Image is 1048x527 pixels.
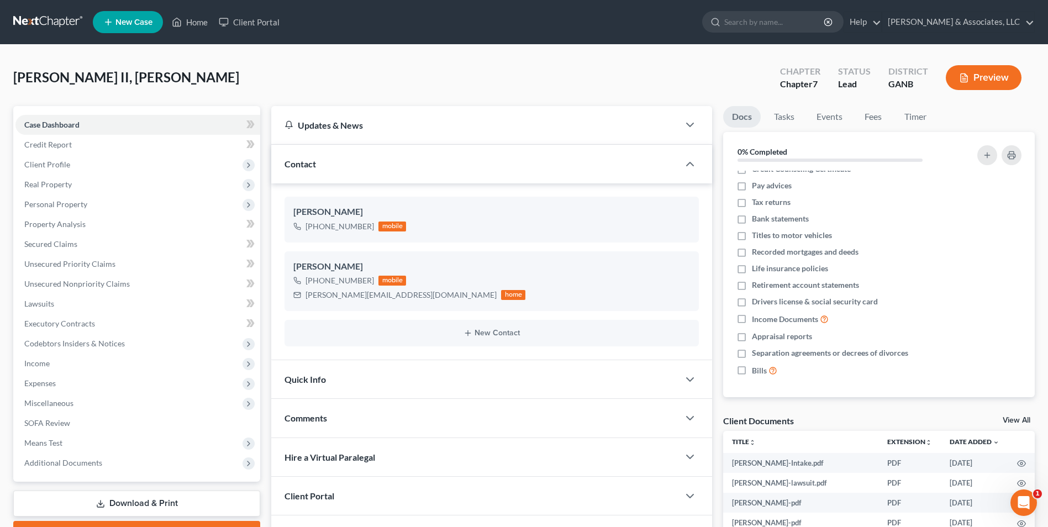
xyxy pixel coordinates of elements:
span: Secured Claims [24,239,77,249]
a: Property Analysis [15,214,260,234]
div: [PERSON_NAME] [293,260,690,273]
span: Bank statements [752,213,809,224]
span: Comments [285,413,327,423]
i: unfold_more [749,439,756,446]
div: mobile [378,222,406,231]
div: Status [838,65,871,78]
span: Expenses [24,378,56,388]
span: Income Documents [752,314,818,325]
span: Means Test [24,438,62,447]
td: [PERSON_NAME]-Intake.pdf [723,453,878,473]
span: Executory Contracts [24,319,95,328]
a: Executory Contracts [15,314,260,334]
span: Drivers license & social security card [752,296,878,307]
div: Lead [838,78,871,91]
td: PDF [878,473,941,493]
div: [PHONE_NUMBER] [306,221,374,232]
a: Date Added expand_more [950,438,999,446]
span: Client Profile [24,160,70,169]
span: New Case [115,18,152,27]
td: PDF [878,453,941,473]
a: Lawsuits [15,294,260,314]
a: Docs [723,106,761,128]
div: [PHONE_NUMBER] [306,275,374,286]
div: GANB [888,78,928,91]
button: Preview [946,65,1021,90]
td: [DATE] [941,473,1008,493]
span: Separation agreements or decrees of divorces [752,347,908,359]
a: Home [166,12,213,32]
a: Secured Claims [15,234,260,254]
a: Unsecured Priority Claims [15,254,260,274]
span: Contact [285,159,316,169]
input: Search by name... [724,12,825,32]
span: Real Property [24,180,72,189]
span: Titles to motor vehicles [752,230,832,241]
span: [PERSON_NAME] II, [PERSON_NAME] [13,69,239,85]
a: Credit Report [15,135,260,155]
span: Client Portal [285,491,334,501]
strong: 0% Completed [738,147,787,156]
i: unfold_more [925,439,932,446]
i: expand_more [993,439,999,446]
span: Credit Report [24,140,72,149]
span: 1 [1033,489,1042,498]
span: Personal Property [24,199,87,209]
a: Tasks [765,106,803,128]
button: New Contact [293,329,690,338]
a: Case Dashboard [15,115,260,135]
iframe: Intercom live chat [1010,489,1037,516]
a: Help [844,12,881,32]
div: mobile [378,276,406,286]
span: SOFA Review [24,418,70,428]
a: Client Portal [213,12,285,32]
span: Hire a Virtual Paralegal [285,452,375,462]
span: Bills [752,365,767,376]
a: SOFA Review [15,413,260,433]
a: Titleunfold_more [732,438,756,446]
span: Unsecured Nonpriority Claims [24,279,130,288]
a: Unsecured Nonpriority Claims [15,274,260,294]
span: Quick Info [285,374,326,384]
a: View All [1003,417,1030,424]
span: Pay advices [752,180,792,191]
span: Property Analysis [24,219,86,229]
span: Lawsuits [24,299,54,308]
div: Chapter [780,65,820,78]
div: [PERSON_NAME] [293,205,690,219]
div: Client Documents [723,415,794,426]
span: Codebtors Insiders & Notices [24,339,125,348]
td: [PERSON_NAME]-lawsuit.pdf [723,473,878,493]
div: home [501,290,525,300]
span: Retirement account statements [752,280,859,291]
span: Tax returns [752,197,791,208]
a: Timer [896,106,935,128]
a: Extensionunfold_more [887,438,932,446]
span: Life insurance policies [752,263,828,274]
td: PDF [878,493,941,513]
span: Case Dashboard [24,120,80,129]
a: Events [808,106,851,128]
div: Updates & News [285,119,666,131]
a: Fees [856,106,891,128]
span: Additional Documents [24,458,102,467]
span: 7 [813,78,818,89]
a: [PERSON_NAME] & Associates, LLC [882,12,1034,32]
span: Appraisal reports [752,331,812,342]
span: Income [24,359,50,368]
td: [PERSON_NAME]-pdf [723,493,878,513]
span: Miscellaneous [24,398,73,408]
div: Chapter [780,78,820,91]
td: [DATE] [941,493,1008,513]
div: District [888,65,928,78]
span: Recorded mortgages and deeds [752,246,859,257]
span: Unsecured Priority Claims [24,259,115,268]
a: Download & Print [13,491,260,517]
div: [PERSON_NAME][EMAIL_ADDRESS][DOMAIN_NAME] [306,289,497,301]
td: [DATE] [941,453,1008,473]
